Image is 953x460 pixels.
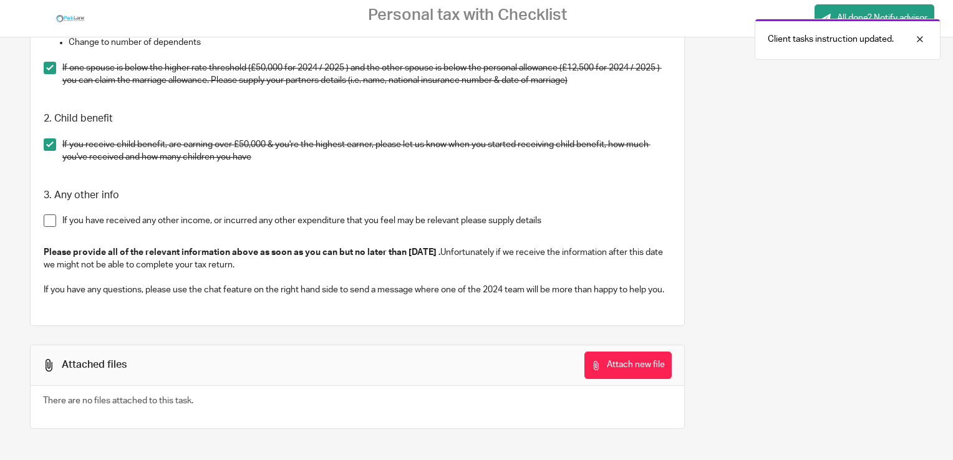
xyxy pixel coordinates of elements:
[44,246,672,272] p: Unfortunately if we receive the information after this date we might not be able to complete your...
[62,138,672,164] p: If you receive child benefit, are earning over £50,000 & you're the highest earner, please let us...
[44,189,672,202] h3: 3. Any other info
[368,6,567,25] h2: Personal tax with Checklist
[62,214,672,227] p: If you have received any other income, or incurred any other expenditure that you feel may be rel...
[62,62,672,87] p: If one spouse is below the higher rate threshold (£50,000 for 2024 / 2025 ) and the other spouse ...
[815,4,934,32] a: All done? Notify advisor
[62,358,127,371] div: Attached files
[55,9,86,28] img: Park-Lane_9(72).jpg
[69,36,672,49] p: Change to number of dependents
[44,112,672,125] h3: 2. Child benefit
[43,396,193,405] span: There are no files attached to this task.
[768,33,894,46] p: Client tasks instruction updated.
[44,248,440,257] strong: Please provide all of the relevant information above as soon as you can but no later than [DATE] .
[584,352,672,380] button: Attach new file
[44,284,672,296] p: If you have any questions, please use the chat feature on the right hand side to send a message w...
